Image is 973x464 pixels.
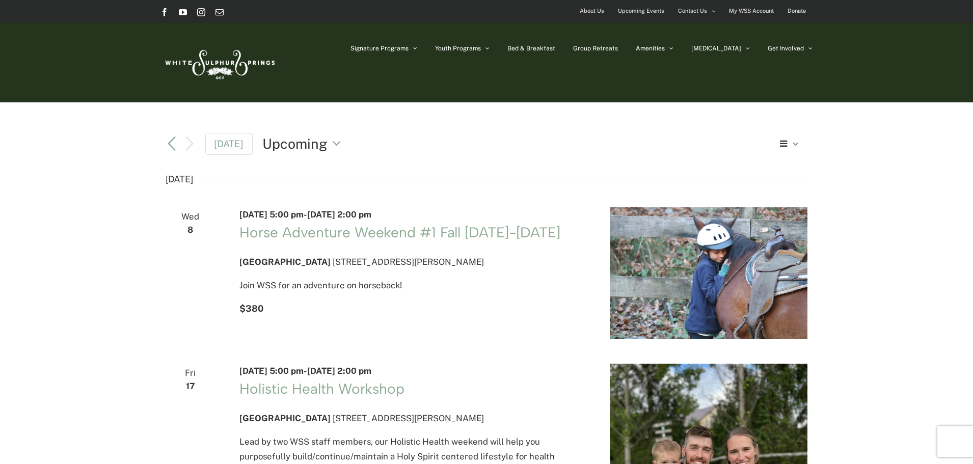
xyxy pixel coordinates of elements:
span: [DATE] 2:00 pm [307,209,371,220]
span: About Us [580,4,604,18]
img: White Sulphur Springs Logo [160,39,278,87]
img: IMG_1414 [610,207,807,339]
a: Bed & Breakfast [507,23,555,74]
a: Email [215,8,224,16]
span: Contact Us [678,4,707,18]
span: [DATE] 2:00 pm [307,366,371,376]
span: [GEOGRAPHIC_DATA] [239,257,331,267]
p: Join WSS for an adventure on horseback! [239,278,585,293]
span: Upcoming [262,134,328,153]
span: Group Retreats [573,45,618,51]
a: Previous Events [166,138,178,150]
button: Upcoming [262,134,346,153]
span: My WSS Account [729,4,774,18]
span: [MEDICAL_DATA] [691,45,741,51]
a: Holistic Health Workshop [239,380,404,397]
button: Next Events [183,135,196,152]
time: [DATE] [166,171,193,187]
span: [DATE] 5:00 pm [239,209,304,220]
a: [MEDICAL_DATA] [691,23,750,74]
a: Amenities [636,23,673,74]
a: Youth Programs [435,23,490,74]
span: $380 [239,303,263,314]
a: Instagram [197,8,205,16]
time: - [239,209,371,220]
time: - [239,366,371,376]
span: [STREET_ADDRESS][PERSON_NAME] [333,413,484,423]
span: Wed [166,209,215,224]
a: Signature Programs [350,23,417,74]
span: [GEOGRAPHIC_DATA] [239,413,331,423]
span: 17 [166,379,215,394]
span: [STREET_ADDRESS][PERSON_NAME] [333,257,484,267]
a: Get Involved [768,23,813,74]
span: Amenities [636,45,665,51]
span: [DATE] 5:00 pm [239,366,304,376]
span: Bed & Breakfast [507,45,555,51]
a: Horse Adventure Weekend #1 Fall [DATE]-[DATE] [239,224,560,241]
span: Upcoming Events [618,4,664,18]
span: Get Involved [768,45,804,51]
span: Signature Programs [350,45,409,51]
a: Group Retreats [573,23,618,74]
nav: Main Menu [350,23,813,74]
a: YouTube [179,8,187,16]
span: Donate [788,4,806,18]
span: Youth Programs [435,45,481,51]
a: [DATE] [205,133,253,155]
span: 8 [166,223,215,237]
a: Facebook [160,8,169,16]
span: Fri [166,366,215,380]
